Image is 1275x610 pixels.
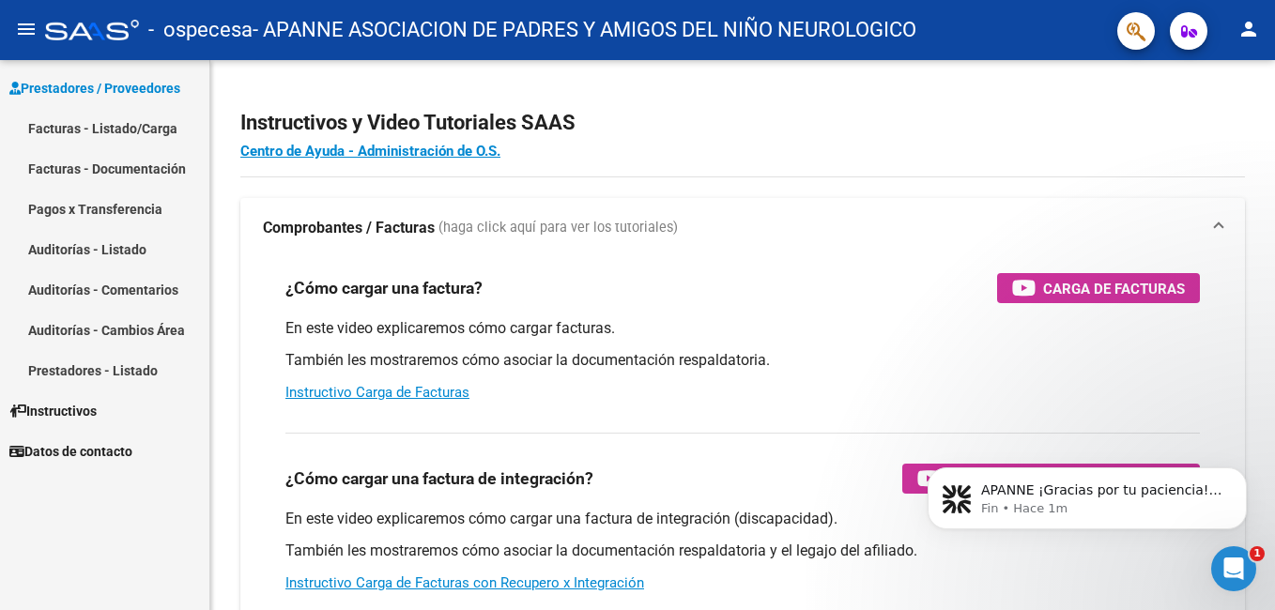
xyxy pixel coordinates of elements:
[38,165,338,197] p: Necesitás ayuda?
[285,350,1200,371] p: También les mostraremos cómo asociar la documentación respaldatoria.
[36,282,58,304] div: S
[251,484,312,497] span: Mensajes
[79,266,852,281] span: APANNE ¡Gracias por tu paciencia! Estamos revisando tu mensaje y te responderemos en unos minutos.
[52,282,74,304] div: F
[285,275,483,301] h3: ¿Cómo cargar una factura?
[285,509,1200,529] p: En este video explicaremos cómo cargar una factura de integración (discapacidad).
[19,328,357,380] div: Envíanos un mensaje
[1043,277,1185,300] span: Carga de Facturas
[9,401,97,421] span: Instructivos
[997,273,1200,303] button: Carga de Facturas
[285,384,469,401] a: Instructivo Carga de Facturas
[38,344,314,364] div: Envíanos un mensaje
[188,437,376,512] button: Mensajes
[1237,18,1260,40] mat-icon: person
[285,465,593,492] h3: ¿Cómo cargar una factura de integración?
[285,541,1200,561] p: También les mostraremos cómo asociar la documentación respaldatoria y el legajo del afiliado.
[240,143,500,160] a: Centro de Ayuda - Administración de O.S.
[38,236,337,256] div: Mensaje reciente
[9,78,180,99] span: Prestadores / Proveedores
[285,318,1200,339] p: En este video explicaremos cómo cargar facturas.
[285,574,644,591] a: Instructivo Carga de Facturas con Recupero x Integración
[263,218,435,238] strong: Comprobantes / Facturas
[148,9,253,51] span: - ospecesa
[240,105,1245,141] h2: Instructivos y Video Tutoriales SAAS
[79,283,211,303] div: Soporte del Sistema
[1211,546,1256,591] iframe: Intercom live chat
[19,221,357,319] div: Mensaje recienteLSFAPANNE ¡Gracias por tu paciencia! Estamos revisando tu mensaje y te respondere...
[20,249,356,318] div: LSFAPANNE ¡Gracias por tu paciencia! Estamos revisando tu mensaje y te responderemos en unos minu...
[438,218,678,238] span: (haga click aquí para ver los tutoriales)
[253,9,916,51] span: - APANNE ASOCIACION DE PADRES Y AMIGOS DEL NIÑO NEUROLOGICO
[9,441,132,462] span: Datos de contacto
[74,484,115,497] span: Inicio
[38,133,338,165] p: Hola! APANNE
[1250,546,1265,561] span: 1
[240,198,1245,258] mat-expansion-panel-header: Comprobantes / Facturas (haga click aquí para ver los tutoriales)
[44,267,67,289] div: L
[899,428,1275,559] iframe: Intercom notifications mensaje
[15,18,38,40] mat-icon: menu
[215,283,282,303] div: • Hace 1m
